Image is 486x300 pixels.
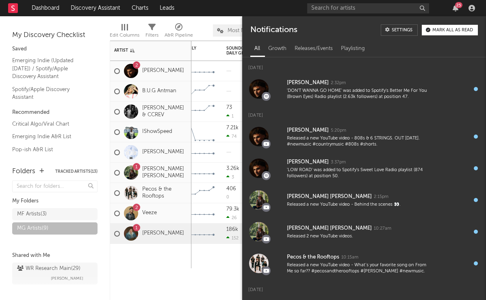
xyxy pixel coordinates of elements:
[455,2,462,8] div: 25
[226,227,238,232] div: 186k
[182,81,218,102] svg: Chart title
[165,30,193,40] div: A&R Pipeline
[432,28,473,33] div: Mark all as read
[250,24,297,36] div: Notifications
[242,216,486,248] a: [PERSON_NAME] [PERSON_NAME]10:27amReleased 2 new YouTube videos.
[142,186,187,200] a: Pecos & the Rooftops
[182,61,218,81] svg: Chart title
[12,208,98,220] a: MF Artists(3)
[12,263,98,285] a: WR Research Main(29)[PERSON_NAME]
[17,224,48,233] div: MG Artists ( 9 )
[17,209,47,219] div: MF Artists ( 3 )
[287,135,430,148] div: Released a new YouTube video - 808s & 6 STRINGS. OUT [DATE]. #newmusic #countrymusic #808s #shorts.
[287,262,430,275] div: Released a new YouTube video - What’s your favorite song on From Me so far?? #pecosandtherooftops...
[242,152,486,184] a: [PERSON_NAME]3:37pm'LOW ROAD' was added to Spotify's Sweet Love Radio playlist (874 followers) at...
[12,30,98,40] div: My Discovery Checklist
[287,167,430,180] div: 'LOW ROAD' was added to Spotify's Sweet Love Radio playlist (874 followers) at position 50.
[374,226,391,232] div: 10:27am
[165,20,193,44] div: A&R Pipeline
[226,166,239,171] div: 3.26k
[51,274,83,283] span: [PERSON_NAME]
[12,145,89,154] a: Pop-ish A&R List
[226,235,239,241] div: 152
[12,180,98,192] input: Search for folders...
[287,126,329,135] div: [PERSON_NAME]
[392,28,412,33] div: Settings
[226,113,234,119] div: 1
[242,248,486,279] a: Pecos & the Rooftops10:15amReleased a new YouTube video - What’s your favorite song on From Me so...
[242,105,486,121] div: [DATE]
[12,196,98,206] div: My Folders
[12,222,98,235] a: MG Artists(9)
[242,57,486,73] div: [DATE]
[226,105,232,110] div: 73
[307,3,429,13] input: Search for artists
[12,108,98,117] div: Recommended
[226,125,239,130] div: 7.21k
[242,73,486,105] a: [PERSON_NAME]2:32pm'DON'T WANNA GO HOME' was added to Spotify's Better Me For You (Brown Eyes) Ra...
[287,202,430,208] div: Released a new YouTube video - Behind the scenes 👀.
[226,46,287,56] div: SoundCloud Followers Daily Growth
[12,120,89,128] a: Critical Algo/Viral Chart
[250,42,264,56] div: All
[422,25,478,35] button: Mark all as read
[110,30,139,40] div: Edit Columns
[182,183,218,203] svg: Chart title
[110,20,139,44] div: Edit Columns
[12,85,89,102] a: Spotify/Apple Discovery Assistant
[287,252,339,262] div: Pecos & the Rooftops
[12,132,89,141] a: Emerging Indie A&R List
[145,20,158,44] div: Filters
[55,170,98,174] button: Tracked Artists(13)
[142,149,184,156] a: [PERSON_NAME]
[142,230,184,237] a: [PERSON_NAME]
[226,215,237,220] div: 26
[331,159,346,165] div: 3:37pm
[182,163,218,183] svg: Chart title
[287,157,329,167] div: [PERSON_NAME]
[12,44,98,54] div: Saved
[287,233,430,239] div: Released 2 new YouTube videos.
[374,194,388,200] div: 2:15pm
[142,67,184,74] a: [PERSON_NAME]
[182,203,218,224] svg: Chart title
[142,166,187,180] a: [PERSON_NAME] [PERSON_NAME]
[12,167,35,176] div: Folders
[453,5,458,11] button: 25
[381,24,418,36] a: Settings
[226,186,236,191] div: 406
[142,105,187,119] a: [PERSON_NAME] & CCREV
[182,102,218,122] svg: Chart title
[226,174,234,180] div: 3
[287,224,372,233] div: [PERSON_NAME] [PERSON_NAME]
[145,30,158,40] div: Filters
[341,254,358,261] div: 10:15am
[17,264,80,274] div: WR Research Main ( 29 )
[287,78,329,88] div: [PERSON_NAME]
[287,192,372,202] div: [PERSON_NAME] [PERSON_NAME]
[337,42,369,56] div: Playlisting
[226,207,239,212] div: 79.3k
[12,251,98,261] div: Shared with Me
[228,28,260,33] span: Most Notified
[242,279,486,295] div: [DATE]
[182,122,218,142] svg: Chart title
[331,80,346,86] div: 2:32pm
[182,142,218,163] svg: Chart title
[12,56,89,81] a: Emerging Indie (Updated [DATE]) / Spotify/Apple Discovery Assistant
[242,184,486,216] a: [PERSON_NAME] [PERSON_NAME]2:15pmReleased a new YouTube video - Behind the scenes 👀.
[142,88,176,95] a: B.U.G Antman
[114,48,175,53] div: Artist
[182,224,218,244] svg: Chart title
[264,42,291,56] div: Growth
[142,128,172,135] a: IShowSpeed
[291,42,337,56] div: Releases/Events
[226,134,237,139] div: 74
[331,128,346,134] div: 5:20pm
[226,195,229,200] div: 0
[287,88,430,100] div: 'DON'T WANNA GO HOME' was added to Spotify's Better Me For You (Brown Eyes) Radio playlist (2.63k...
[142,210,157,217] a: Veeze
[242,121,486,152] a: [PERSON_NAME]5:20pmReleased a new YouTube video - 808s & 6 STRINGS. OUT [DATE]. #newmusic #countr...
